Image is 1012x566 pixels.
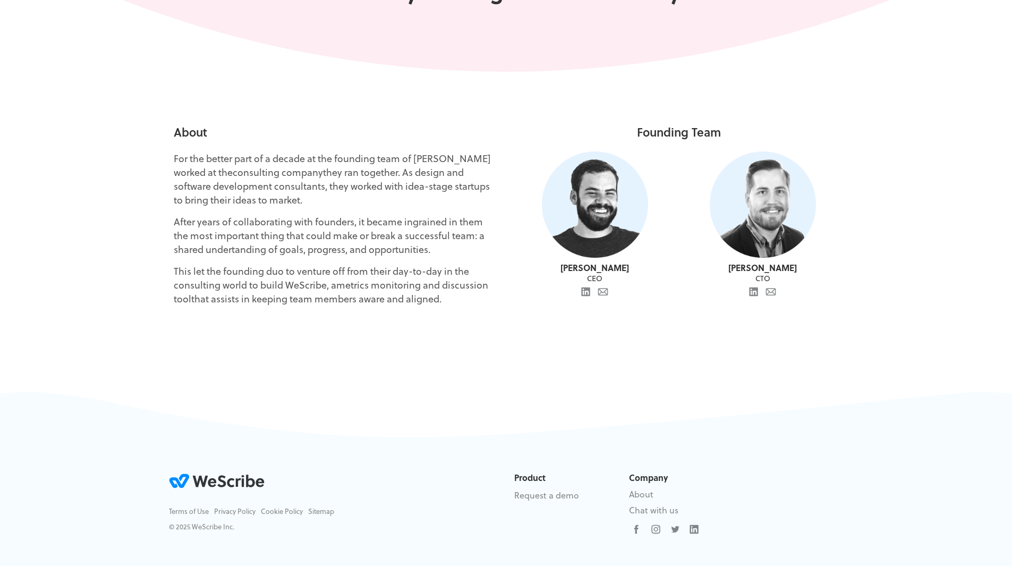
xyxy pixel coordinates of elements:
a: >Instagram [648,521,664,537]
a: About [629,488,653,500]
div: CTO [692,273,834,284]
p: This let the founding duo to venture off from their day-to-day in the consulting world to build W... [174,264,494,306]
h4: Founding Team [519,125,839,139]
a: LinkedIn [746,284,762,300]
a: Terms of Use [169,506,209,516]
div: Company [629,471,728,484]
a: Email [763,284,779,300]
a: Request a demo [514,489,579,501]
a: Chat with us [629,504,678,516]
iframe: Drift Widget Chat Controller [959,513,999,553]
strong: [PERSON_NAME] [560,261,629,274]
a: Facebook [629,521,645,537]
p: For the better part of a decade at the founding team of [PERSON_NAME] worked at the they ran toge... [174,151,494,207]
a: >LinkedIn [686,521,702,537]
a: LinkedIn [578,284,594,300]
img: Peter Lockhart [542,151,648,258]
p: After years of collaborating with founders, it became ingrained in them the most important thing ... [174,215,494,256]
div: Product [514,471,614,484]
a: Email [595,284,611,300]
h4: About [174,125,494,139]
a: Privacy Policy [214,506,256,516]
a: >Twitter [667,521,683,537]
a: metrics monitoring and discussion tool [174,277,488,306]
a: Cookie Policy [261,506,303,516]
img: Blake Grotewold [710,151,816,258]
a: consulting company [233,165,323,179]
a: Sitemap [308,506,334,516]
div: CEO [524,273,666,284]
div: © 2025 WeScribe Inc. [169,521,498,532]
strong: [PERSON_NAME] [728,261,797,274]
